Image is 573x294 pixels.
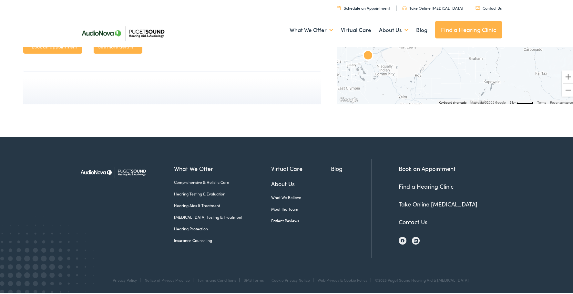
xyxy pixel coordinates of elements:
[174,178,271,184] a: Comprehensive & Holistic Care
[271,178,331,187] a: About Us
[271,205,331,211] a: Meet the Team
[318,276,367,281] a: Web Privacy & Cookie Policy
[174,225,271,230] a: Hearing Protection
[399,199,477,207] a: Take Online [MEDICAL_DATA]
[113,276,137,281] a: Privacy Policy
[372,277,469,281] div: ©2025 Puget Sound Hearing Aid & [MEDICAL_DATA]
[416,17,427,41] a: Blog
[338,95,360,103] a: Open this area in Google Maps (opens a new window)
[399,181,454,189] a: Find a Hearing Clinic
[379,17,408,41] a: About Us
[271,216,331,222] a: Patient Reviews
[414,237,418,242] img: LinkedIn
[399,216,427,225] a: Contact Us
[439,99,466,104] button: Keyboard shortcuts
[470,100,506,103] span: Map data ©2025 Google
[476,4,502,9] a: Contact Us
[271,193,331,199] a: What We Believe
[402,5,407,9] img: utility icon
[174,213,271,219] a: [MEDICAL_DATA] Testing & Treatment
[76,158,150,184] img: Puget Sound Hearing Aid & Audiology
[537,100,546,103] a: Terms
[290,17,333,41] a: What We Offer
[401,237,404,241] img: Facebook icon, indicating the presence of the site or brand on the social media platform.
[271,276,310,281] a: Cookie Privacy Notice
[337,5,341,9] img: utility icon
[337,4,390,9] a: Schedule an Appointment
[271,163,331,172] a: Virtual Care
[174,236,271,242] a: Insurance Counseling
[174,190,271,195] a: Hearing Testing & Evaluation
[338,95,360,103] img: Google
[360,47,376,63] div: AudioNova
[244,276,264,281] a: SMS Terms
[198,276,236,281] a: Terms and Conditions
[145,276,190,281] a: Notice of Privacy Practice
[174,163,271,172] a: What We Offer
[341,17,371,41] a: Virtual Care
[476,5,480,8] img: utility icon
[509,100,517,103] span: 5 km
[174,201,271,207] a: Hearing Aids & Treatment
[507,99,535,103] button: Map Scale: 5 km per 48 pixels
[399,163,455,171] a: Book an Appointment
[402,4,463,9] a: Take Online [MEDICAL_DATA]
[435,20,502,37] a: Find a Hearing Clinic
[23,39,83,52] a: Book an appointment
[331,163,371,172] a: Blog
